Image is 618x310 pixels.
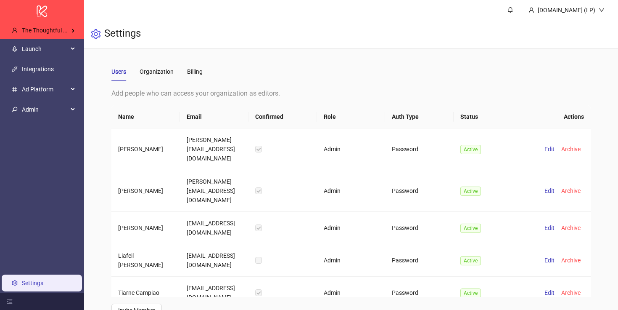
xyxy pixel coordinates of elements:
[22,40,68,57] span: Launch
[317,277,386,309] td: Admin
[460,187,481,196] span: Active
[22,280,43,286] a: Settings
[541,223,558,233] button: Edit
[385,244,454,277] td: Password
[460,289,481,298] span: Active
[544,289,555,296] span: Edit
[541,186,558,196] button: Edit
[599,7,605,13] span: down
[111,105,180,128] th: Name
[317,105,386,128] th: Role
[534,5,599,15] div: [DOMAIN_NAME] (LP)
[180,128,248,170] td: [PERSON_NAME][EMAIL_ADDRESS][DOMAIN_NAME]
[460,145,481,154] span: Active
[111,212,180,244] td: [PERSON_NAME]
[454,105,522,128] th: Status
[22,81,68,98] span: Ad Platform
[180,244,248,277] td: [EMAIL_ADDRESS][DOMAIN_NAME]
[180,105,248,128] th: Email
[561,224,581,231] span: Archive
[561,187,581,194] span: Archive
[558,288,584,298] button: Archive
[558,144,584,154] button: Archive
[111,244,180,277] td: Liafeil [PERSON_NAME]
[385,128,454,170] td: Password
[558,186,584,196] button: Archive
[248,105,317,128] th: Confirmed
[12,27,18,33] span: user
[104,27,141,41] h3: Settings
[561,289,581,296] span: Archive
[385,170,454,212] td: Password
[544,187,555,194] span: Edit
[558,255,584,265] button: Archive
[561,146,581,152] span: Archive
[111,88,591,99] div: Add people who can access your organization as editors.
[544,257,555,264] span: Edit
[541,144,558,154] button: Edit
[522,105,591,128] th: Actions
[91,29,101,39] span: setting
[7,299,13,305] span: menu-fold
[385,212,454,244] td: Password
[385,105,454,128] th: Auth Type
[111,128,180,170] td: [PERSON_NAME]
[111,67,126,76] div: Users
[187,67,203,76] div: Billing
[180,212,248,244] td: [EMAIL_ADDRESS][DOMAIN_NAME]
[317,128,386,170] td: Admin
[507,7,513,13] span: bell
[111,170,180,212] td: [PERSON_NAME]
[385,277,454,309] td: Password
[22,101,68,118] span: Admin
[317,212,386,244] td: Admin
[317,170,386,212] td: Admin
[111,277,180,309] td: Tiarne Campiao
[544,224,555,231] span: Edit
[180,277,248,309] td: [EMAIL_ADDRESS][DOMAIN_NAME]
[22,66,54,72] a: Integrations
[558,223,584,233] button: Archive
[12,86,18,92] span: number
[12,46,18,52] span: rocket
[317,244,386,277] td: Admin
[12,107,18,112] span: key
[140,67,174,76] div: Organization
[528,7,534,13] span: user
[541,288,558,298] button: Edit
[460,224,481,233] span: Active
[180,170,248,212] td: [PERSON_NAME][EMAIL_ADDRESS][DOMAIN_NAME]
[460,256,481,265] span: Active
[544,146,555,152] span: Edit
[22,27,82,34] span: The Thoughtful Agency
[541,255,558,265] button: Edit
[561,257,581,264] span: Archive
